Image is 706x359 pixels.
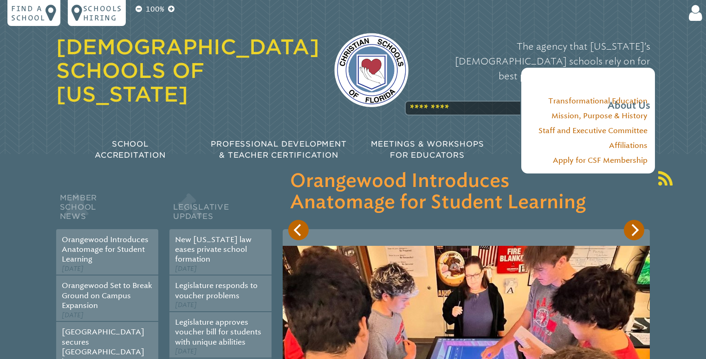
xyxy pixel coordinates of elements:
a: [DEMOGRAPHIC_DATA] Schools of [US_STATE] [56,35,319,106]
span: School Accreditation [95,140,165,160]
a: Apply for CSF Membership [553,156,648,165]
p: Schools Hiring [83,4,122,22]
span: Professional Development & Teacher Certification [211,140,346,160]
span: [DATE] [175,301,197,309]
h2: Member School News [56,191,158,229]
a: Staff and Executive Committee [538,126,648,135]
h3: Orangewood Introduces Anatomage for Student Learning [290,171,642,213]
span: [DATE] [175,265,197,273]
span: [DATE] [175,347,197,355]
img: csf-logo-web-colors.png [334,33,408,107]
button: Previous [288,220,309,240]
h2: Legislative Updates [169,191,272,229]
span: [DATE] [62,311,84,319]
span: [DATE] [62,265,84,273]
a: Orangewood Introduces Anatomage for Student Learning [62,235,149,264]
span: Meetings & Workshops for Educators [371,140,484,160]
button: Next [624,220,644,240]
span: About Us [608,98,650,113]
p: The agency that [US_STATE]’s [DEMOGRAPHIC_DATA] schools rely on for best practices in accreditati... [423,39,650,113]
a: New [US_STATE] law eases private school formation [175,235,252,264]
a: Affiliations [609,141,648,150]
a: Orangewood Set to Break Ground on Campus Expansion [62,281,152,310]
p: Find a school [11,4,45,22]
p: 100% [144,4,166,15]
a: Legislature approves voucher bill for students with unique abilities [175,318,261,346]
a: Legislature responds to voucher problems [175,281,258,300]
